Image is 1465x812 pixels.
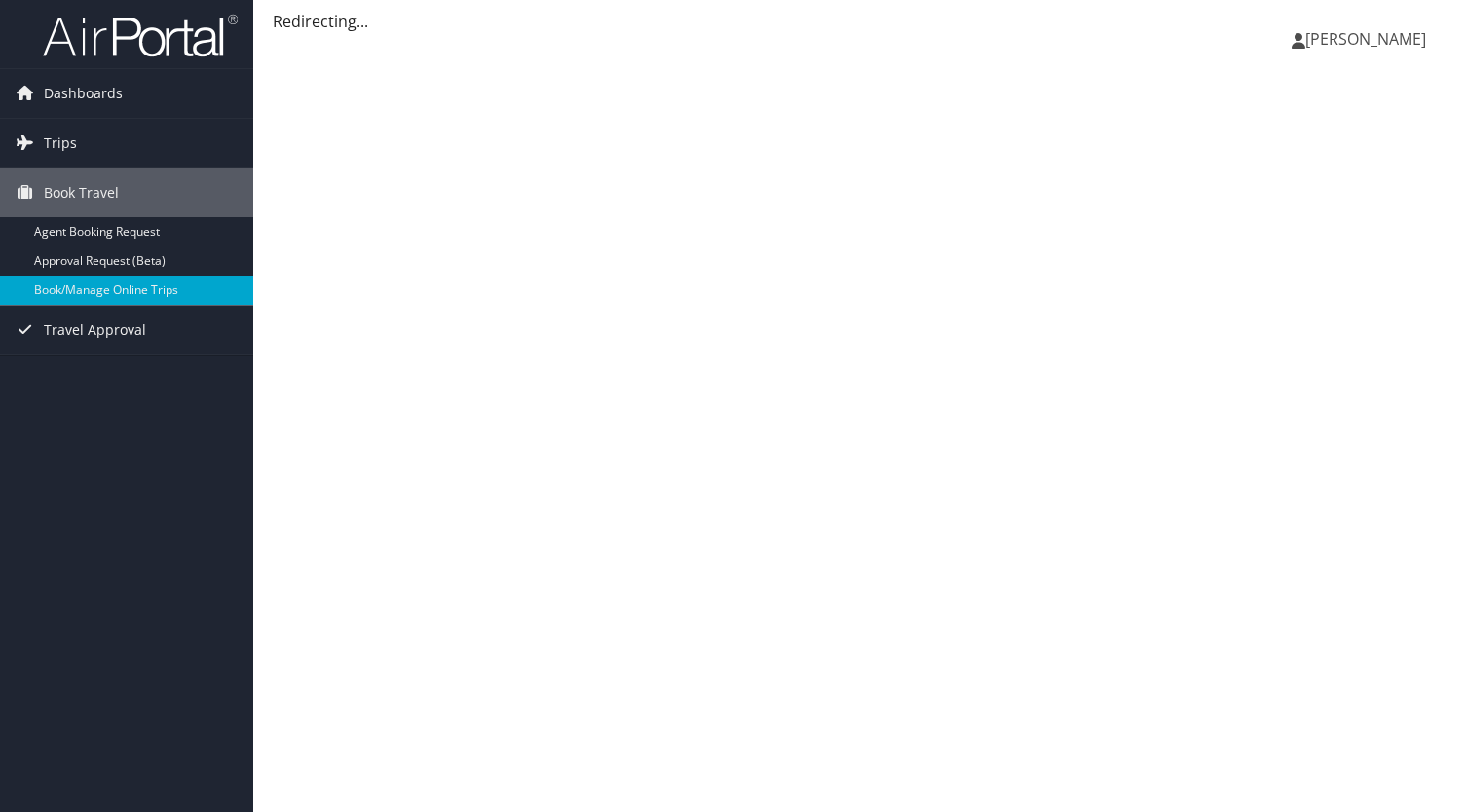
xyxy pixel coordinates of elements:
a: [PERSON_NAME] [1292,10,1446,68]
div: Redirecting... [273,10,1446,33]
span: Book Travel [44,168,119,217]
img: airportal-logo.png [43,13,238,58]
span: Travel Approval [44,306,146,354]
span: Dashboards [44,69,123,118]
span: Trips [44,119,77,167]
span: [PERSON_NAME] [1305,28,1426,50]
